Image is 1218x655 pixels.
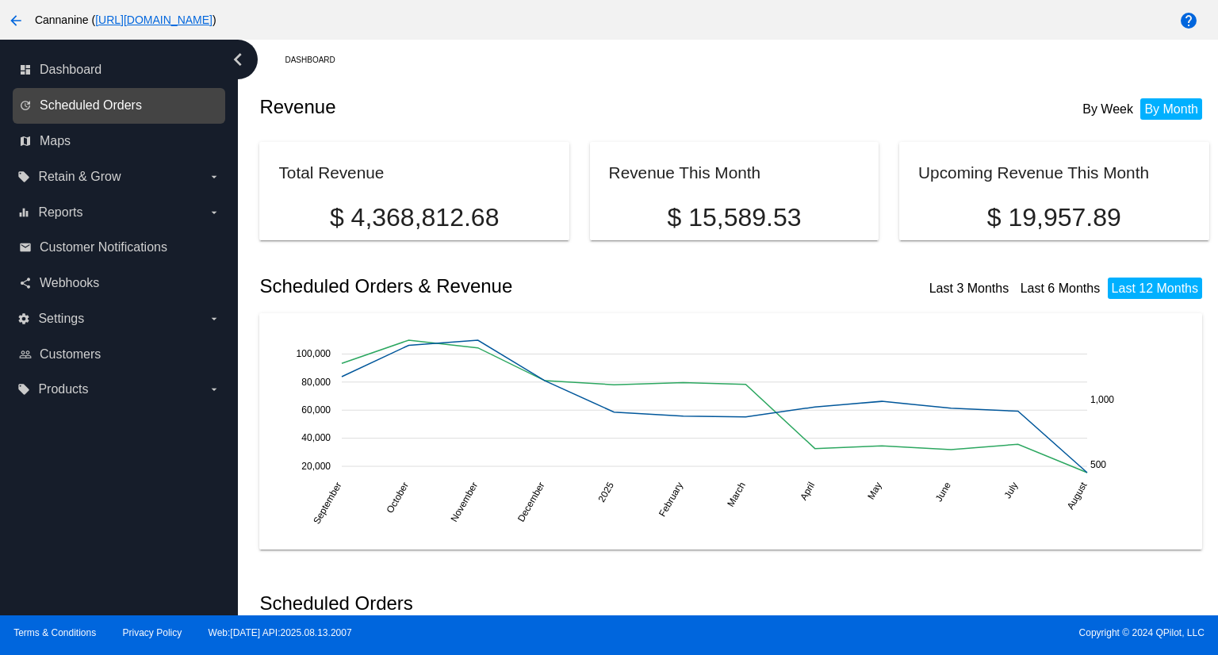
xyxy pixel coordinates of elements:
text: November [449,480,481,523]
text: September [312,480,344,526]
text: 2025 [596,480,617,504]
li: By Week [1078,98,1137,120]
a: share Webhooks [19,270,220,296]
text: 500 [1090,459,1106,470]
i: share [19,277,32,289]
text: June [933,480,953,504]
a: Dashboard [285,48,349,72]
a: update Scheduled Orders [19,93,220,118]
a: Terms & Conditions [13,627,96,638]
h2: Upcoming Revenue This Month [918,163,1149,182]
a: Privacy Policy [123,627,182,638]
a: Web:[DATE] API:2025.08.13.2007 [209,627,352,638]
text: 80,000 [302,376,331,387]
p: $ 19,957.89 [918,203,1189,232]
text: April [799,480,818,502]
a: map Maps [19,128,220,154]
a: email Customer Notifications [19,235,220,260]
span: Reports [38,205,82,220]
i: settings [17,312,30,325]
a: people_outline Customers [19,342,220,367]
h2: Total Revenue [278,163,384,182]
span: Cannanine ( ) [35,13,216,26]
span: Settings [38,312,84,326]
span: Customer Notifications [40,240,167,255]
i: chevron_left [225,47,251,72]
text: December [515,480,547,523]
span: Copyright © 2024 QPilot, LLC [622,627,1205,638]
text: August [1065,480,1090,511]
li: By Month [1140,98,1202,120]
i: local_offer [17,170,30,183]
a: [URL][DOMAIN_NAME] [95,13,213,26]
i: email [19,241,32,254]
i: local_offer [17,383,30,396]
i: equalizer [17,206,30,219]
text: July [1002,480,1021,500]
a: dashboard Dashboard [19,57,220,82]
mat-icon: help [1179,11,1198,30]
text: 100,000 [297,348,331,359]
text: February [657,480,685,519]
span: Maps [40,134,71,148]
i: map [19,135,32,147]
text: October [385,480,411,515]
h2: Scheduled Orders & Revenue [259,275,734,297]
i: arrow_drop_down [208,383,220,396]
p: $ 4,368,812.68 [278,203,550,232]
span: Retain & Grow [38,170,121,184]
p: $ 15,589.53 [609,203,860,232]
text: 1,000 [1090,393,1114,404]
h2: Revenue [259,96,734,118]
i: arrow_drop_down [208,312,220,325]
a: Last 6 Months [1021,282,1101,295]
span: Scheduled Orders [40,98,142,113]
h2: Revenue This Month [609,163,761,182]
mat-icon: arrow_back [6,11,25,30]
span: Products [38,382,88,396]
text: 20,000 [302,461,331,472]
i: arrow_drop_down [208,206,220,219]
i: arrow_drop_down [208,170,220,183]
span: Dashboard [40,63,101,77]
text: 60,000 [302,404,331,416]
text: 40,000 [302,432,331,443]
i: update [19,99,32,112]
text: May [866,480,884,501]
text: March [726,480,749,508]
span: Webhooks [40,276,99,290]
h2: Scheduled Orders [259,592,734,615]
span: Customers [40,347,101,362]
i: people_outline [19,348,32,361]
a: Last 3 Months [929,282,1009,295]
a: Last 12 Months [1112,282,1198,295]
i: dashboard [19,63,32,76]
